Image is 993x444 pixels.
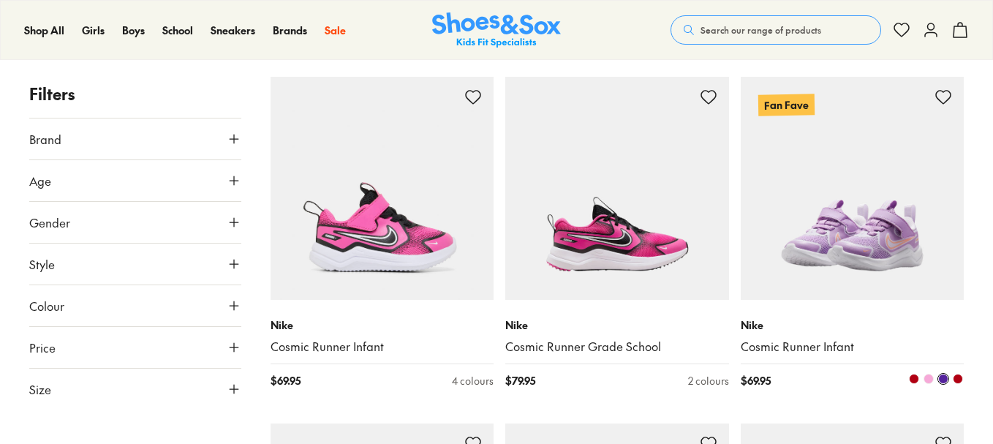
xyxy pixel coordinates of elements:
[325,23,346,37] span: Sale
[432,12,561,48] a: Shoes & Sox
[741,317,964,333] p: Nike
[505,317,729,333] p: Nike
[211,23,255,38] a: Sneakers
[29,82,241,106] p: Filters
[29,202,241,243] button: Gender
[671,15,881,45] button: Search our range of products
[505,339,729,355] a: Cosmic Runner Grade School
[82,23,105,38] a: Girls
[29,244,241,285] button: Style
[29,130,61,148] span: Brand
[741,339,964,355] a: Cosmic Runner Infant
[122,23,145,37] span: Boys
[505,373,535,388] span: $ 79.95
[29,172,51,189] span: Age
[29,214,70,231] span: Gender
[741,373,771,388] span: $ 69.95
[29,297,64,315] span: Colour
[29,118,241,159] button: Brand
[273,23,307,38] a: Brands
[122,23,145,38] a: Boys
[452,373,494,388] div: 4 colours
[29,255,55,273] span: Style
[432,12,561,48] img: SNS_Logo_Responsive.svg
[162,23,193,38] a: School
[24,23,64,38] a: Shop All
[82,23,105,37] span: Girls
[29,285,241,326] button: Colour
[29,327,241,368] button: Price
[325,23,346,38] a: Sale
[29,369,241,410] button: Size
[271,373,301,388] span: $ 69.95
[271,317,494,333] p: Nike
[29,339,56,356] span: Price
[29,160,241,201] button: Age
[29,380,51,398] span: Size
[273,23,307,37] span: Brands
[211,23,255,37] span: Sneakers
[24,23,64,37] span: Shop All
[741,77,964,301] a: Fan Fave
[758,94,814,116] p: Fan Fave
[688,373,729,388] div: 2 colours
[701,23,821,37] span: Search our range of products
[271,339,494,355] a: Cosmic Runner Infant
[162,23,193,37] span: School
